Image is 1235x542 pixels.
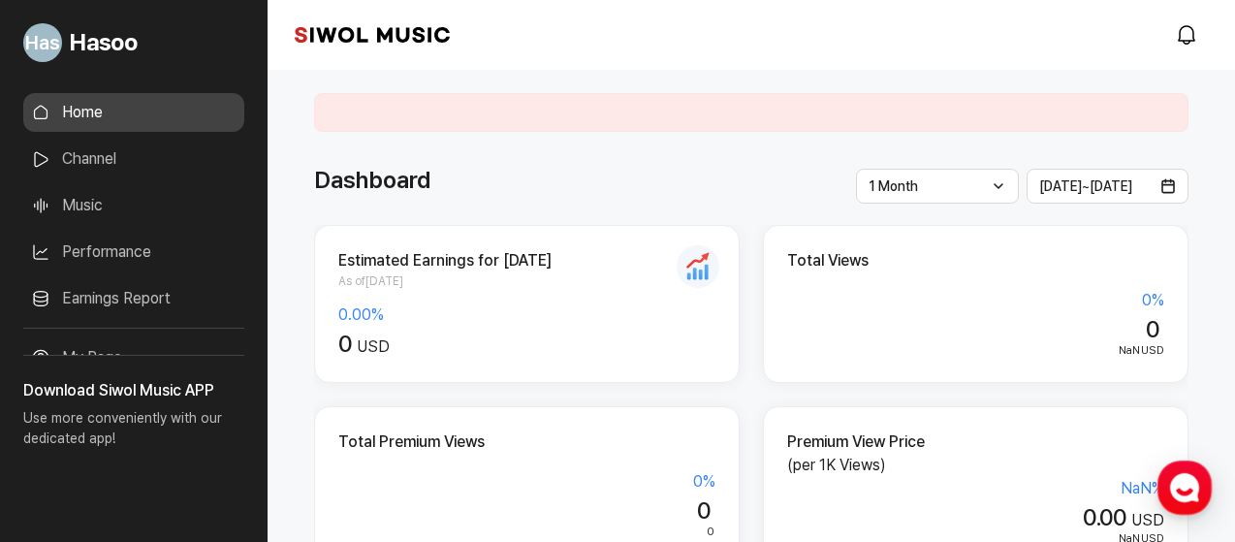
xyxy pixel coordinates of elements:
span: As of [DATE] [338,272,715,290]
span: 1 Month [869,178,918,194]
a: Performance [23,233,244,271]
div: 0.00 % [338,303,715,327]
div: USD [338,331,715,359]
h2: Premium View Price [787,430,1164,454]
div: NaN % [787,477,1164,500]
div: 0 % [787,289,1164,312]
h3: Download Siwol Music APP [23,379,244,402]
span: 0 [1146,315,1158,343]
span: 0 [338,330,351,358]
button: [DATE]~[DATE] [1027,169,1189,204]
a: Earnings Report [23,279,244,318]
span: 0 [697,496,710,525]
span: 0.00 [1083,503,1125,531]
a: modal.notifications [1169,16,1208,54]
a: Go to My Profile [23,16,244,70]
div: 0 % [338,470,715,494]
h2: Estimated Earnings for [DATE] [338,249,715,272]
h2: Total Premium Views [338,430,715,454]
a: Home [23,93,244,132]
h1: Dashboard [314,163,430,198]
p: (per 1K Views) [787,454,1164,477]
span: Hasoo [70,25,138,60]
div: USD [787,342,1164,360]
h2: Total Views [787,249,1164,272]
p: Use more conveniently with our dedicated app! [23,402,244,464]
a: Channel [23,140,244,178]
span: NaN [1119,343,1140,357]
a: Music [23,186,244,225]
span: 0 [707,525,714,538]
div: USD [787,504,1164,532]
a: My Page [23,338,244,377]
span: [DATE] ~ [DATE] [1039,178,1132,194]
